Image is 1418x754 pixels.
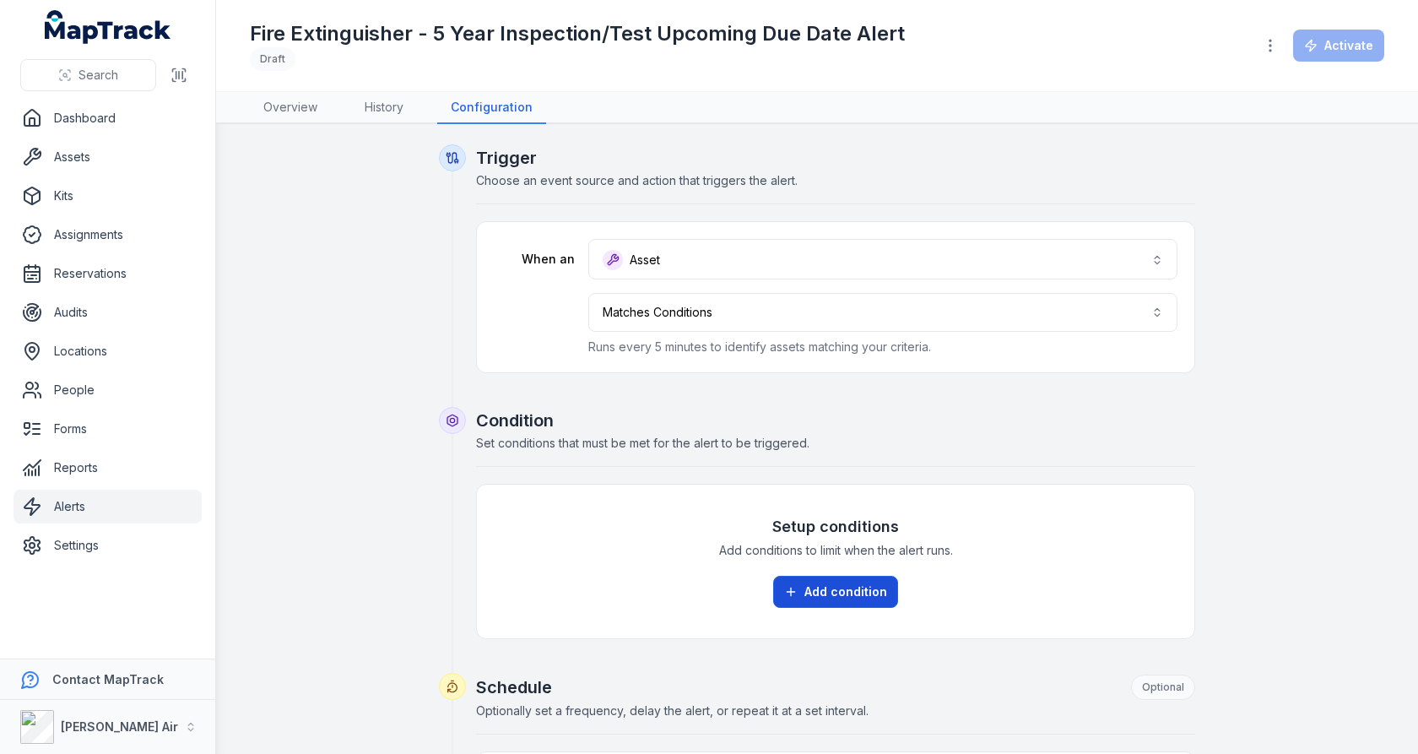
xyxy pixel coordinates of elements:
h2: Schedule [476,675,1195,700]
button: Search [20,59,156,91]
a: Configuration [437,92,546,124]
h2: Condition [476,409,1195,432]
span: Search [78,67,118,84]
div: Draft [250,47,295,71]
a: Settings [14,529,202,562]
h3: Setup conditions [772,515,899,539]
a: Kits [14,179,202,213]
a: Overview [250,92,331,124]
a: Audits [14,296,202,329]
a: MapTrack [45,10,171,44]
strong: Contact MapTrack [52,672,164,686]
h2: Trigger [476,146,1195,170]
a: Dashboard [14,101,202,135]
a: Reservations [14,257,202,290]
a: Alerts [14,490,202,523]
span: Choose an event source and action that triggers the alert. [476,173,798,187]
label: When an [494,251,575,268]
a: Assets [14,140,202,174]
a: Reports [14,451,202,485]
button: Asset [588,239,1177,279]
a: Locations [14,334,202,368]
a: People [14,373,202,407]
a: Forms [14,412,202,446]
div: Optional [1131,675,1195,700]
span: Add conditions to limit when the alert runs. [719,542,953,559]
button: Matches Conditions [588,293,1177,332]
button: Add condition [773,576,898,608]
strong: [PERSON_NAME] Air [61,719,178,734]
a: Assignments [14,218,202,252]
p: Runs every 5 minutes to identify assets matching your criteria. [588,339,1177,355]
span: Set conditions that must be met for the alert to be triggered. [476,436,809,450]
span: Optionally set a frequency, delay the alert, or repeat it at a set interval. [476,703,869,718]
a: History [351,92,417,124]
h1: Fire Extinguisher - 5 Year Inspection/Test Upcoming Due Date Alert [250,20,905,47]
